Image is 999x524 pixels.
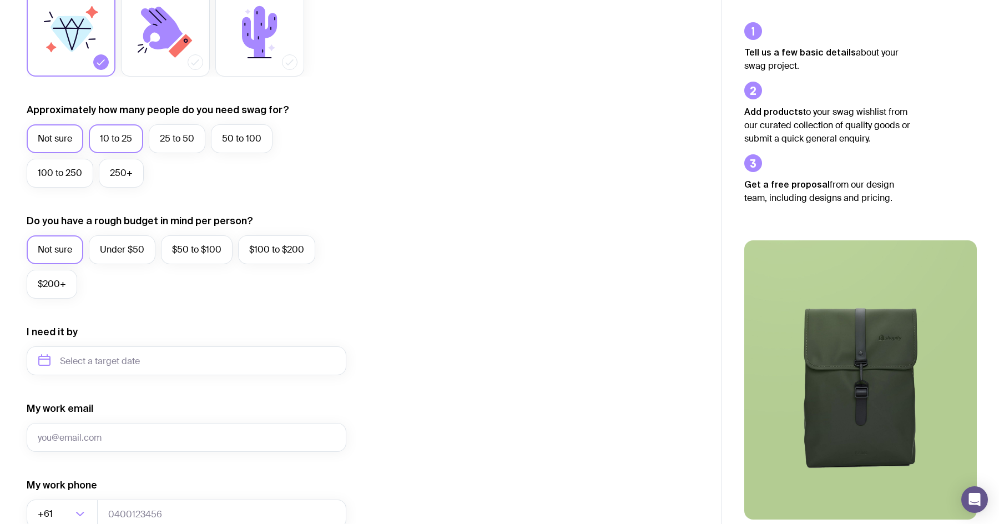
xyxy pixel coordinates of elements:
label: 250+ [99,159,144,188]
label: 50 to 100 [211,124,273,153]
label: 100 to 250 [27,159,93,188]
label: 25 to 50 [149,124,205,153]
label: 10 to 25 [89,124,143,153]
p: to your swag wishlist from our curated collection of quality goods or submit a quick general enqu... [744,105,911,145]
input: Select a target date [27,346,346,375]
strong: Get a free proposal [744,179,830,189]
label: Under $50 [89,235,155,264]
p: about your swag project. [744,46,911,73]
label: My work email [27,402,93,415]
label: Not sure [27,235,83,264]
label: $100 to $200 [238,235,315,264]
strong: Tell us a few basic details [744,47,856,57]
label: $50 to $100 [161,235,233,264]
div: Open Intercom Messenger [961,486,988,513]
label: $200+ [27,270,77,299]
label: Not sure [27,124,83,153]
input: you@email.com [27,423,346,452]
strong: Add products [744,107,803,117]
label: Do you have a rough budget in mind per person? [27,214,253,228]
label: I need it by [27,325,78,339]
label: My work phone [27,478,97,492]
label: Approximately how many people do you need swag for? [27,103,289,117]
p: from our design team, including designs and pricing. [744,178,911,205]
